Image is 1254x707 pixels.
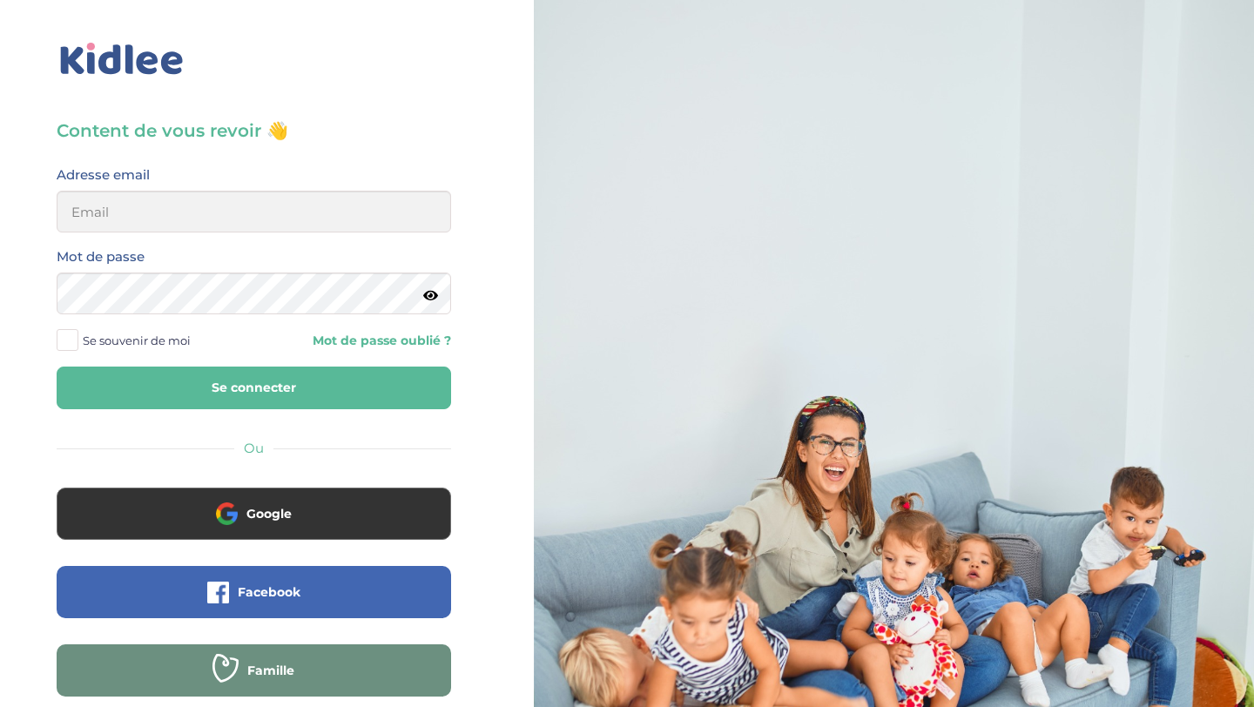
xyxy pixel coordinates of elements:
img: logo_kidlee_bleu [57,39,187,79]
img: facebook.png [207,582,229,603]
button: Google [57,488,451,540]
button: Facebook [57,566,451,618]
button: Se connecter [57,367,451,409]
label: Mot de passe [57,246,145,268]
a: Mot de passe oublié ? [266,333,450,349]
span: Se souvenir de moi [83,329,191,352]
h3: Content de vous revoir 👋 [57,118,451,143]
label: Adresse email [57,164,150,186]
span: Ou [244,440,264,456]
span: Famille [247,662,294,679]
a: Famille [57,674,451,690]
img: google.png [216,502,238,524]
span: Facebook [238,583,300,601]
span: Google [246,505,292,522]
a: Google [57,517,451,534]
button: Famille [57,644,451,697]
input: Email [57,191,451,232]
a: Facebook [57,596,451,612]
